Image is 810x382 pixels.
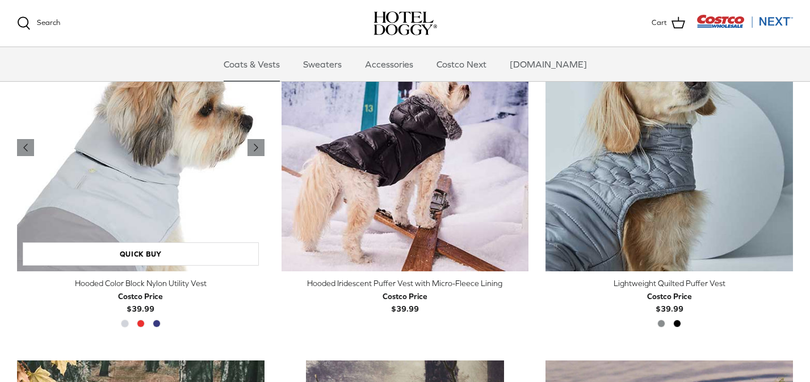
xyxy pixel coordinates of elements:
[213,47,290,81] a: Coats & Vests
[696,22,793,30] a: Visit Costco Next
[17,277,265,315] a: Hooded Color Block Nylon Utility Vest Costco Price$39.99
[118,290,163,313] b: $39.99
[545,277,793,315] a: Lightweight Quilted Puffer Vest Costco Price$39.99
[37,18,60,27] span: Search
[247,139,265,156] a: Previous
[647,290,692,303] div: Costco Price
[293,47,352,81] a: Sweaters
[17,277,265,289] div: Hooded Color Block Nylon Utility Vest
[355,47,423,81] a: Accessories
[17,139,34,156] a: Previous
[282,277,529,315] a: Hooded Iridescent Puffer Vest with Micro-Fleece Lining Costco Price$39.99
[118,290,163,303] div: Costco Price
[373,11,437,35] a: hoteldoggy.com hoteldoggycom
[383,290,427,303] div: Costco Price
[373,11,437,35] img: hoteldoggycom
[647,290,692,313] b: $39.99
[652,16,685,31] a: Cart
[17,16,60,30] a: Search
[282,277,529,289] div: Hooded Iridescent Puffer Vest with Micro-Fleece Lining
[500,47,597,81] a: [DOMAIN_NAME]
[23,242,259,266] a: Quick buy
[426,47,497,81] a: Costco Next
[545,277,793,289] div: Lightweight Quilted Puffer Vest
[696,14,793,28] img: Costco Next
[282,24,529,272] a: Hooded Iridescent Puffer Vest with Micro-Fleece Lining
[652,17,667,29] span: Cart
[17,24,265,272] a: Hooded Color Block Nylon Utility Vest
[383,290,427,313] b: $39.99
[545,24,793,272] a: Lightweight Quilted Puffer Vest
